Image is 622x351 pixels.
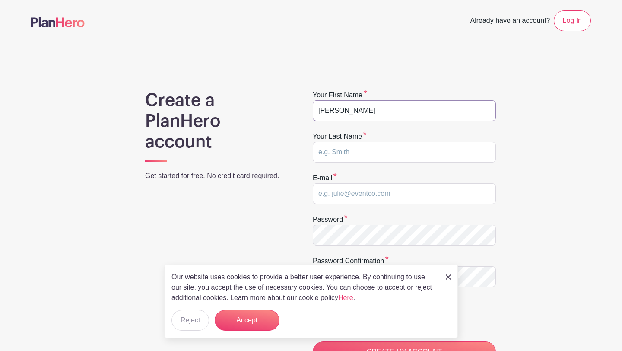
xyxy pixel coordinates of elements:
input: e.g. julie@eventco.com [313,183,496,204]
label: Your last name [313,131,367,142]
input: e.g. Julie [313,100,496,121]
h1: Create a PlanHero account [145,90,290,152]
p: Our website uses cookies to provide a better user experience. By continuing to use our site, you ... [171,272,437,303]
label: Password confirmation [313,256,389,266]
img: logo-507f7623f17ff9eddc593b1ce0a138ce2505c220e1c5a4e2b4648c50719b7d32.svg [31,17,85,27]
label: E-mail [313,173,337,183]
a: Log In [554,10,591,31]
button: Reject [171,310,209,331]
label: Password [313,214,348,225]
label: Your first name [313,90,367,100]
span: Already have an account? [470,12,550,31]
input: e.g. Smith [313,142,496,163]
a: Here [338,294,353,301]
button: Accept [215,310,279,331]
p: Get started for free. No credit card required. [145,171,290,181]
img: close_button-5f87c8562297e5c2d7936805f587ecaba9071eb48480494691a3f1689db116b3.svg [446,274,451,280]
